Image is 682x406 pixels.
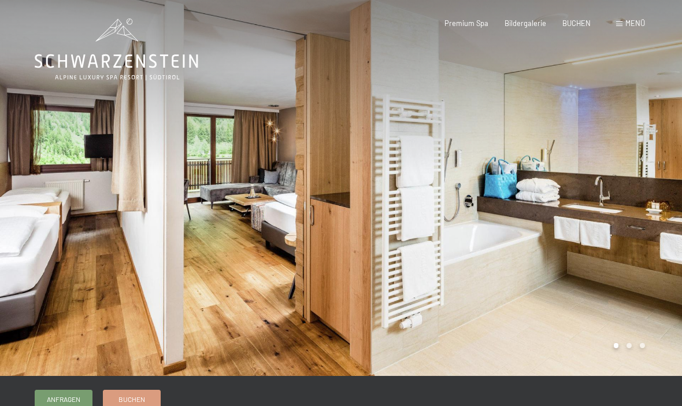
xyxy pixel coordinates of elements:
[562,19,591,28] a: BUCHEN
[444,19,488,28] a: Premium Spa
[625,19,645,28] span: Menü
[505,19,546,28] a: Bildergalerie
[118,394,145,404] span: Buchen
[47,394,80,404] span: Anfragen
